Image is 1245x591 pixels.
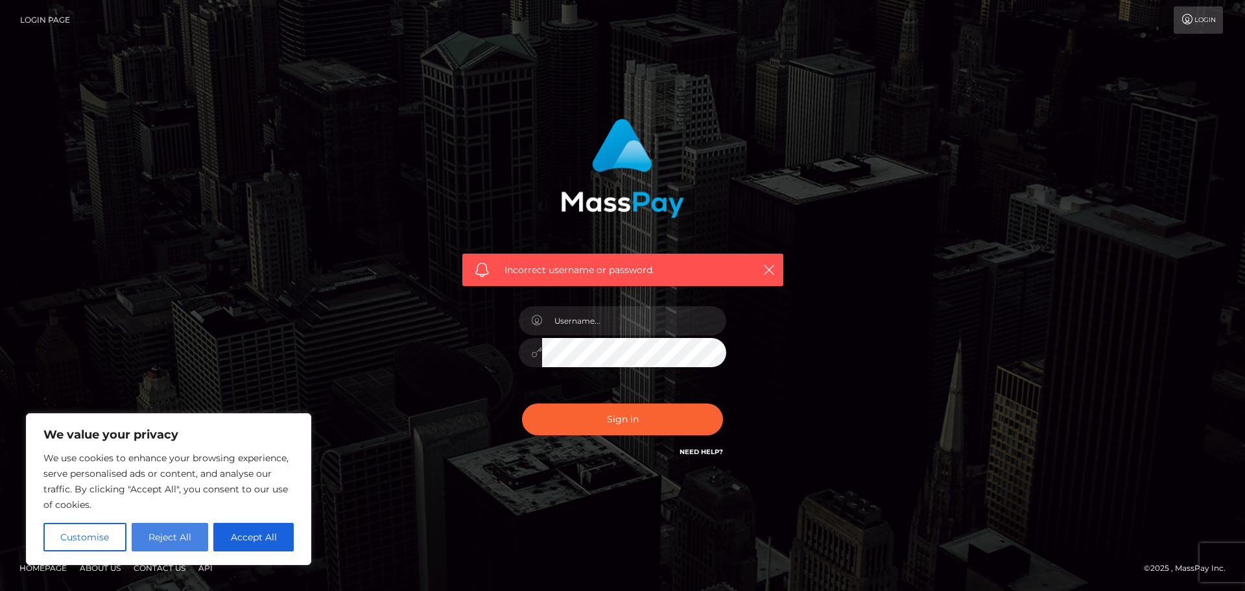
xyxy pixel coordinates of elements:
div: © 2025 , MassPay Inc. [1144,561,1235,575]
button: Customise [43,523,126,551]
p: We use cookies to enhance your browsing experience, serve personalised ads or content, and analys... [43,450,294,513]
a: Contact Us [128,558,191,578]
span: Incorrect username or password. [504,263,741,277]
input: Username... [542,306,726,335]
button: Reject All [132,523,209,551]
a: About Us [75,558,126,578]
a: Login [1174,6,1223,34]
a: API [193,558,218,578]
p: We value your privacy [43,427,294,442]
button: Sign in [522,404,723,435]
button: Accept All [213,523,294,551]
div: We value your privacy [26,413,311,565]
a: Need Help? [680,448,723,456]
a: Homepage [14,558,72,578]
a: Login Page [20,6,70,34]
img: MassPay Login [561,119,684,218]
